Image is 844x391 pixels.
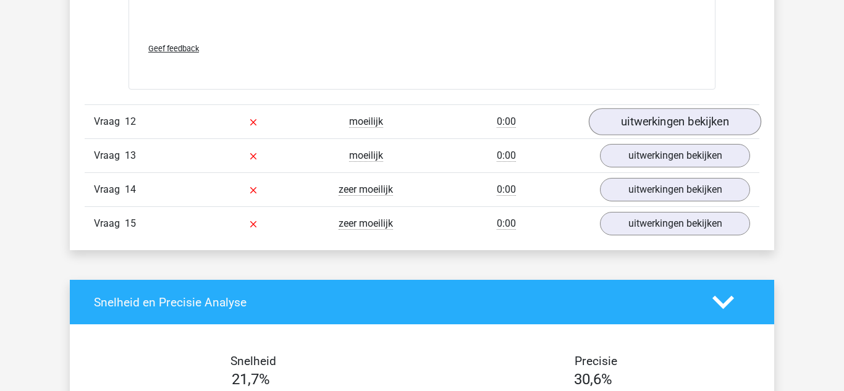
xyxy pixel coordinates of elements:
span: zeer moeilijk [339,183,393,196]
span: 0:00 [497,116,516,128]
a: uitwerkingen bekijken [600,212,750,235]
span: Geef feedback [148,44,199,53]
span: 13 [125,149,136,161]
span: 0:00 [497,217,516,230]
h4: Precisie [436,354,755,368]
a: uitwerkingen bekijken [600,178,750,201]
h4: Snelheid [94,354,413,368]
a: uitwerkingen bekijken [589,108,761,135]
span: zeer moeilijk [339,217,393,230]
span: 0:00 [497,149,516,162]
span: Vraag [94,148,125,163]
span: moeilijk [349,116,383,128]
span: Vraag [94,114,125,129]
span: 0:00 [497,183,516,196]
a: uitwerkingen bekijken [600,144,750,167]
span: 12 [125,116,136,127]
span: Vraag [94,182,125,197]
h4: Snelheid en Precisie Analyse [94,295,694,309]
span: moeilijk [349,149,383,162]
span: 30,6% [574,371,612,388]
span: 15 [125,217,136,229]
span: 21,7% [232,371,270,388]
span: 14 [125,183,136,195]
span: Vraag [94,216,125,231]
